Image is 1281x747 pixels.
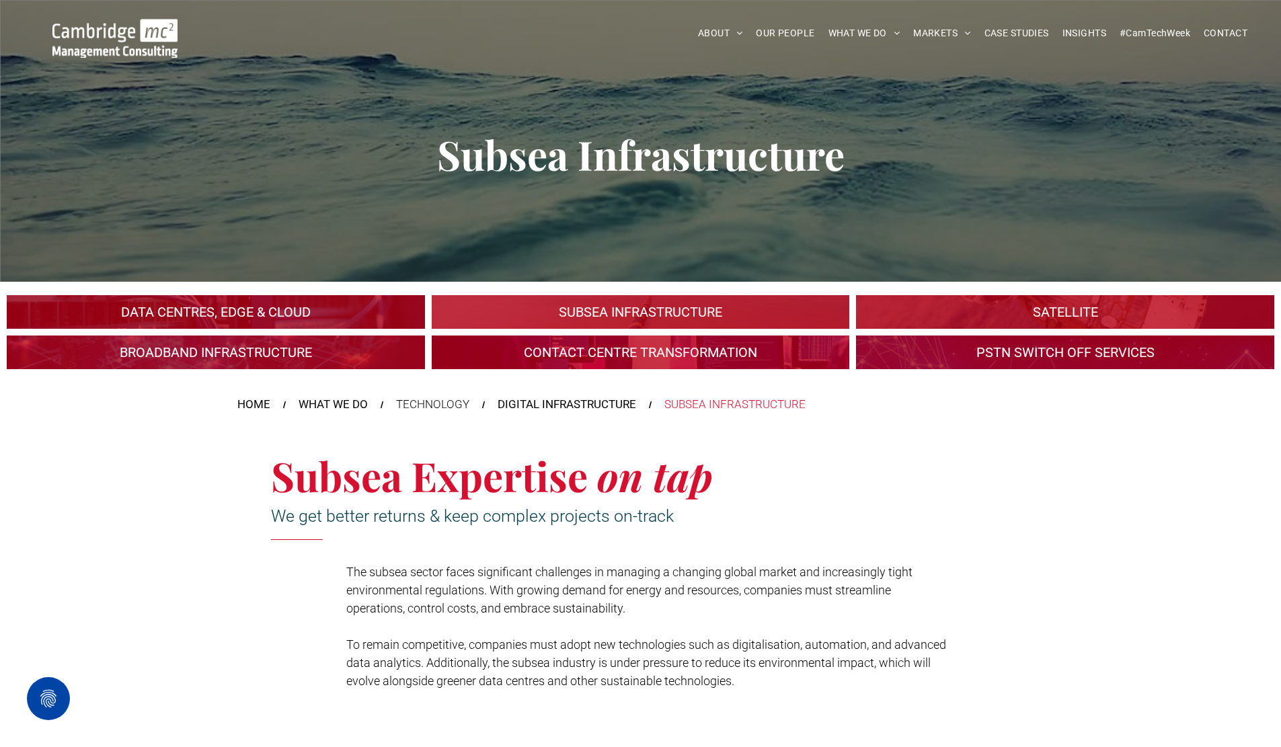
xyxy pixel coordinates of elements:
a: Digital Infrastructure | Contact Centre Transformation & Customer Satisfaction [432,336,850,369]
a: Digital Infrastructure | Subsea Infrastructure | Cambridge Management Consulting [432,295,850,329]
a: HOME [237,396,270,414]
span: Subsea Infrastructure [437,127,845,181]
a: ABOUT [691,23,750,44]
img: Cambridge MC Logo, digital infrastructure [52,19,178,58]
span: he subsea sector faces significant challenges in managing a changing global market and increasing... [346,565,913,615]
a: CONTACT [1197,23,1254,44]
span: T [346,565,354,579]
nav: Breadcrumbs [237,396,1044,414]
div: TECHNOLOGY [396,396,469,414]
a: INSIGHTS [1056,23,1113,44]
span: Subsea Expertise [271,448,588,502]
a: DIGITAL INFRASTRUCTURE [498,396,636,414]
a: A crowd in silhouette at sunset, on a rise or lookout point [7,336,425,369]
a: An industrial plant [7,295,425,329]
a: WHAT WE DO [822,23,907,44]
a: Your Business Transformed | Cambridge Management Consulting [52,21,178,35]
span: To remain competitive, companies must adopt new technologies such as digitalisation, automation, ... [346,637,946,688]
span: on tap [597,448,713,502]
span: We get better returns & keep complex projects on-track [271,506,674,526]
a: CASE STUDIES [978,23,1056,44]
a: OUR PEOPLE [749,23,821,44]
a: MARKETS [906,23,977,44]
a: #CamTechWeek [1113,23,1197,44]
a: WHAT WE DO [299,396,368,414]
a: Digital Infrastructure | Do You Have a PSTN Switch Off Migration Plan [856,336,1274,369]
div: SUBSEA INFRASTRUCTURE [664,396,806,414]
a: A large mall with arched glass roof [856,295,1274,329]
